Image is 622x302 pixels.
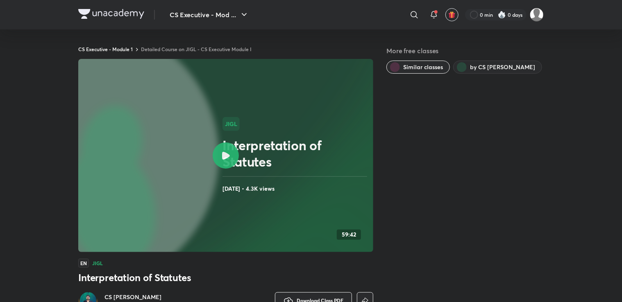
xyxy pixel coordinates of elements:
h4: [DATE] • 4.3K views [222,183,370,194]
a: Detailed Course on JIGL - CS Executive Module I [141,46,252,52]
h3: Interpretation of Statutes [78,271,373,284]
img: streak [498,11,506,19]
img: Company Logo [78,9,144,19]
h2: Interpretation of Statutes [222,137,370,170]
img: Abhinit yas [530,8,544,22]
a: CS Executive - Module 1 [78,46,133,52]
button: Similar classes [386,61,450,74]
img: avatar [448,11,456,18]
a: CS [PERSON_NAME] [104,293,161,301]
h5: More free classes [386,46,544,56]
button: CS Executive - Mod ... [165,7,254,23]
h4: JIGL [92,261,103,266]
span: by CS Amit Vohra [470,63,535,71]
button: by CS Amit Vohra [453,61,542,74]
a: Company Logo [78,9,144,21]
h4: 59:42 [342,231,356,238]
span: EN [78,259,89,268]
button: avatar [445,8,459,21]
span: Similar classes [403,63,443,71]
